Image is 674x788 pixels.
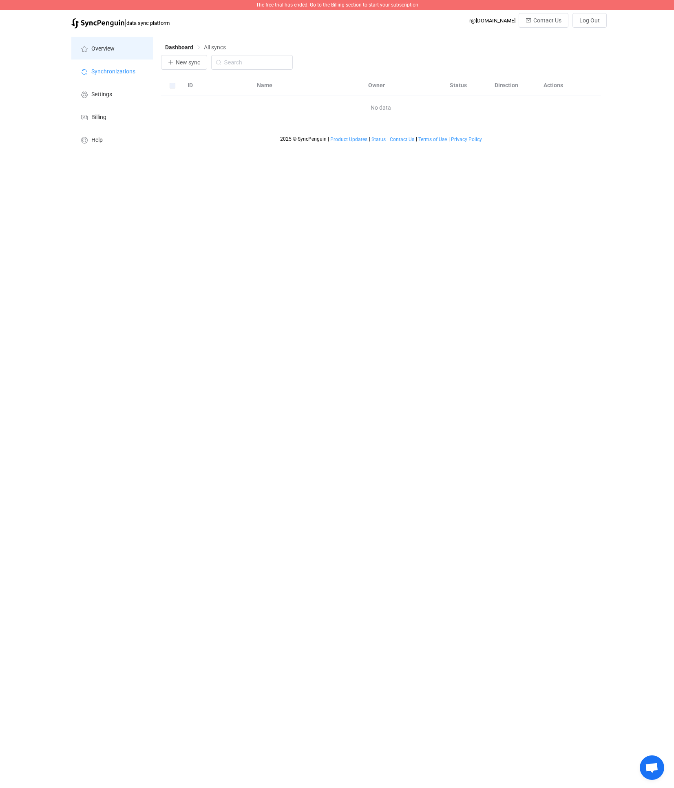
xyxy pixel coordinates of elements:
[533,17,561,24] span: Contact Us
[211,55,293,70] input: Search
[256,2,418,8] span: The free trial has ended. Go to the Billing section to start your subscription
[253,81,364,90] div: Name
[451,137,482,142] span: Privacy Policy
[387,136,389,142] span: |
[161,55,207,70] button: New sync
[330,137,368,142] a: Product Updates
[71,60,153,82] a: Synchronizations
[640,755,664,780] div: Open chat
[91,114,106,121] span: Billing
[183,81,208,90] div: ID
[390,137,414,142] span: Contact Us
[176,59,200,66] span: New sync
[126,20,170,26] span: data sync platform
[449,136,450,142] span: |
[371,137,386,142] a: Status
[418,137,447,142] a: Terms of Use
[71,128,153,151] a: Help
[71,17,170,29] a: |data sync platform
[364,81,446,90] div: Owner
[71,37,153,60] a: Overview
[165,44,193,51] span: Dashboard
[91,68,135,75] span: Synchronizations
[572,13,607,28] button: Log Out
[124,17,126,29] span: |
[280,136,327,142] span: 2025 © SyncPenguin
[71,18,124,29] img: syncpenguin.svg
[491,81,539,90] div: Direction
[204,44,226,51] span: All syncs
[328,136,329,142] span: |
[91,91,112,98] span: Settings
[579,17,600,24] span: Log Out
[165,44,226,50] div: Breadcrumb
[71,105,153,128] a: Billing
[539,81,601,90] div: Actions
[519,13,568,28] button: Contact Us
[91,46,115,52] span: Overview
[369,136,370,142] span: |
[446,81,491,90] div: Status
[469,18,515,24] div: r@[DOMAIN_NAME]
[416,136,417,142] span: |
[330,137,367,142] span: Product Updates
[91,137,103,143] span: Help
[271,95,491,120] span: No data
[71,82,153,105] a: Settings
[451,137,482,142] a: Privacy Policy
[389,137,415,142] a: Contact Us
